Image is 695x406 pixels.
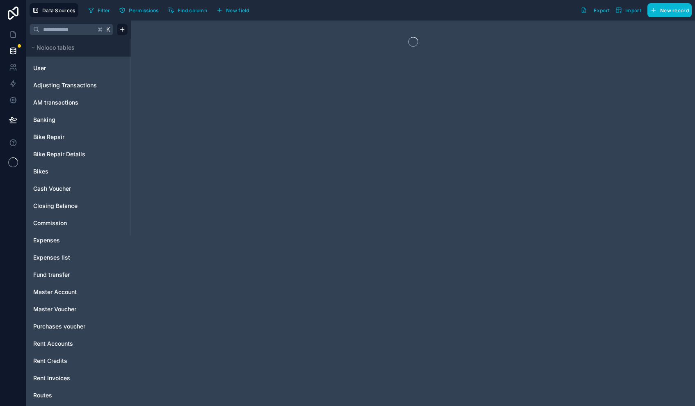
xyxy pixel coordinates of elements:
[98,7,110,14] span: Filter
[33,133,64,141] span: Bike Repair
[33,253,100,262] a: Expenses list
[33,305,100,313] a: Master Voucher
[594,7,610,14] span: Export
[33,116,55,124] span: Banking
[165,4,210,16] button: Find column
[33,340,73,348] span: Rent Accounts
[30,337,128,350] div: Rent Accounts
[33,81,97,89] span: Adjusting Transactions
[30,199,128,212] div: Closing Balance
[30,285,128,299] div: Master Account
[116,4,161,16] button: Permissions
[33,288,100,296] a: Master Account
[116,4,165,16] a: Permissions
[33,202,100,210] a: Closing Balance
[33,98,78,107] span: AM transactions
[30,251,128,264] div: Expenses list
[30,268,128,281] div: Fund transfer
[30,217,128,230] div: Commission
[30,389,128,402] div: Routes
[33,219,67,227] span: Commission
[33,288,77,296] span: Master Account
[226,7,249,14] span: New field
[30,372,128,385] div: Rent Invoices
[129,7,158,14] span: Permissions
[33,340,100,348] a: Rent Accounts
[213,4,252,16] button: New field
[30,130,128,144] div: Bike Repair
[33,271,100,279] a: Fund transfer
[33,81,100,89] a: Adjusting Transactions
[178,7,207,14] span: Find column
[33,64,46,72] span: User
[647,3,692,17] button: New record
[33,322,85,331] span: Purchases voucher
[105,27,111,32] span: K
[33,271,70,279] span: Fund transfer
[33,133,100,141] a: Bike Repair
[33,253,70,262] span: Expenses list
[33,185,100,193] a: Cash Voucher
[30,303,128,316] div: Master Voucher
[33,236,60,244] span: Expenses
[33,322,100,331] a: Purchases voucher
[33,167,48,176] span: Bikes
[30,113,128,126] div: Banking
[30,3,78,17] button: Data Sources
[33,236,100,244] a: Expenses
[33,116,100,124] a: Banking
[644,3,692,17] a: New record
[578,3,613,17] button: Export
[33,98,100,107] a: AM transactions
[33,167,100,176] a: Bikes
[30,182,128,195] div: Cash Voucher
[660,7,689,14] span: New record
[30,79,128,92] div: Adjusting Transactions
[33,219,100,227] a: Commission
[625,7,641,14] span: Import
[33,374,70,382] span: Rent Invoices
[33,185,71,193] span: Cash Voucher
[30,165,128,178] div: Bikes
[33,64,100,72] a: User
[30,320,128,333] div: Purchases voucher
[33,374,100,382] a: Rent Invoices
[42,7,75,14] span: Data Sources
[33,150,100,158] a: Bike Repair Details
[30,62,128,75] div: User
[33,305,76,313] span: Master Voucher
[30,354,128,367] div: Rent Credits
[33,357,67,365] span: Rent Credits
[30,148,128,161] div: Bike Repair Details
[37,43,75,52] span: Noloco tables
[33,150,85,158] span: Bike Repair Details
[30,234,128,247] div: Expenses
[613,3,644,17] button: Import
[30,96,128,109] div: AM transactions
[33,391,100,399] a: Routes
[30,42,123,53] button: Noloco tables
[33,202,78,210] span: Closing Balance
[33,391,52,399] span: Routes
[85,4,113,16] button: Filter
[33,357,100,365] a: Rent Credits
